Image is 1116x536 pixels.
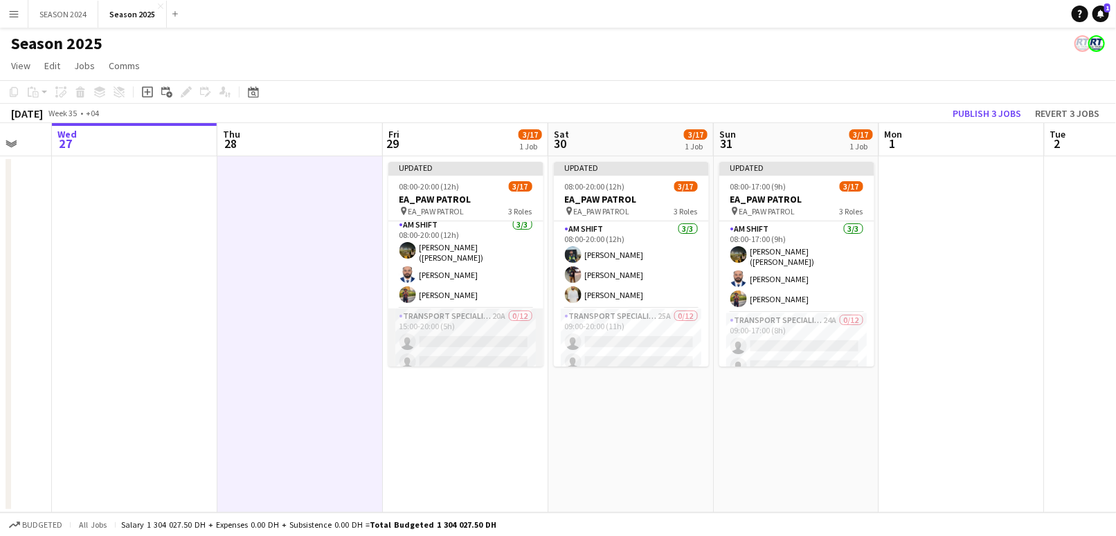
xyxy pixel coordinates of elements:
div: Updated [719,162,874,173]
span: 31 [717,136,736,151]
span: Jobs [74,59,95,72]
div: 1 Job [519,141,541,151]
span: 08:00-20:00 (12h) [399,181,460,192]
a: Comms [103,57,145,75]
div: [DATE] [11,107,43,120]
a: Edit [39,57,66,75]
h3: EA_PAW PATROL [388,193,543,205]
span: Fri [388,128,399,140]
span: 3 Roles [840,206,863,216]
span: Comms [109,59,140,72]
span: Budgeted [22,520,62,530]
app-user-avatar: ROAD TRANSIT [1074,35,1091,52]
span: 3/17 [840,181,863,192]
div: 1 Job [850,141,872,151]
span: 2 [1048,136,1066,151]
span: Sat [554,128,569,140]
span: Sun [719,128,736,140]
div: +04 [86,108,99,118]
app-job-card: Updated08:00-20:00 (12h)3/17EA_PAW PATROL EA_PAW PATROL3 RolesAM SHIFT3/308:00-20:00 (12h)[PERSON... [388,162,543,367]
a: View [6,57,36,75]
button: Publish 3 jobs [947,104,1027,122]
app-card-role: AM SHIFT3/308:00-20:00 (12h)[PERSON_NAME][PERSON_NAME][PERSON_NAME] [554,221,709,308]
span: 3/17 [684,129,708,140]
app-card-role: AM SHIFT3/308:00-17:00 (9h)[PERSON_NAME] ([PERSON_NAME])[PERSON_NAME][PERSON_NAME] [719,221,874,313]
app-user-avatar: ROAD TRANSIT [1088,35,1105,52]
span: Total Budgeted 1 304 027.50 DH [370,519,496,530]
button: SEASON 2024 [28,1,98,28]
app-job-card: Updated08:00-17:00 (9h)3/17EA_PAW PATROL EA_PAW PATROL3 RolesAM SHIFT3/308:00-17:00 (9h)[PERSON_N... [719,162,874,367]
button: Revert 3 jobs [1029,104,1105,122]
span: EA_PAW PATROL [739,206,795,216]
span: Thu [223,128,240,140]
span: 1 [883,136,903,151]
h1: Season 2025 [11,33,102,54]
span: 3/17 [849,129,873,140]
span: 3 Roles [674,206,698,216]
button: Budgeted [7,517,64,533]
span: 3/17 [519,129,542,140]
h3: EA_PAW PATROL [554,193,709,205]
span: 08:00-17:00 (9h) [730,181,786,192]
span: 30 [552,136,569,151]
span: All jobs [76,519,109,530]
span: 29 [386,136,399,151]
a: Jobs [69,57,100,75]
span: 28 [221,136,240,151]
app-card-role: AM SHIFT3/308:00-20:00 (12h)[PERSON_NAME] ([PERSON_NAME])[PERSON_NAME][PERSON_NAME] [388,217,543,308]
span: Mon [885,128,903,140]
div: 1 Job [685,141,707,151]
span: EA_PAW PATROL [574,206,630,216]
a: 1 [1092,6,1109,22]
div: Updated [554,162,709,173]
span: Wed [57,128,77,140]
span: 27 [55,136,77,151]
h3: EA_PAW PATROL [719,193,874,205]
span: 3 Roles [509,206,532,216]
span: 3/17 [509,181,532,192]
span: 08:00-20:00 (12h) [565,181,625,192]
div: Updated [388,162,543,173]
span: 1 [1104,3,1110,12]
span: 3/17 [674,181,698,192]
span: EA_PAW PATROL [408,206,465,216]
span: Edit [44,59,60,72]
span: Week 35 [46,108,80,118]
app-job-card: Updated08:00-20:00 (12h)3/17EA_PAW PATROL EA_PAW PATROL3 RolesAM SHIFT3/308:00-20:00 (12h)[PERSON... [554,162,709,367]
div: Salary 1 304 027.50 DH + Expenses 0.00 DH + Subsistence 0.00 DH = [121,519,496,530]
span: Tue [1050,128,1066,140]
span: View [11,59,30,72]
button: Season 2025 [98,1,167,28]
